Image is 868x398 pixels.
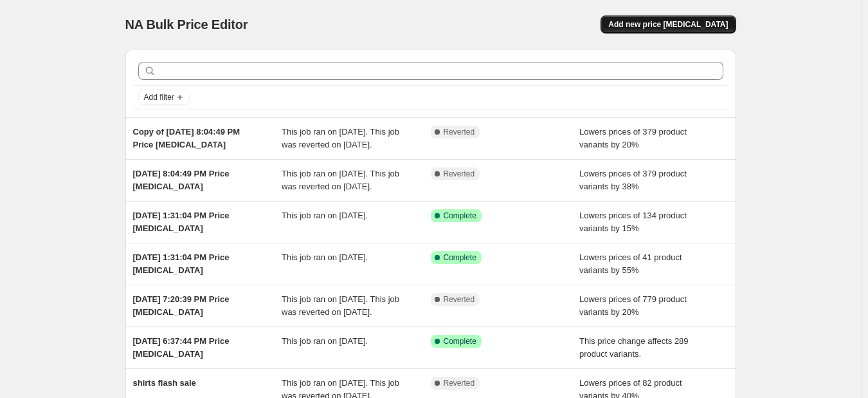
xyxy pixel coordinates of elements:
[133,294,230,317] span: [DATE] 7:20:39 PM Price [MEDICAL_DATA]
[133,252,230,275] span: [DATE] 1:31:04 PM Price [MEDICAL_DATA]
[608,19,728,30] span: Add new price [MEDICAL_DATA]
[282,211,368,220] span: This job ran on [DATE].
[138,90,190,105] button: Add filter
[444,294,475,305] span: Reverted
[144,92,174,102] span: Add filter
[133,211,230,233] span: [DATE] 1:31:04 PM Price [MEDICAL_DATA]
[282,169,399,191] span: This job ran on [DATE]. This job was reverted on [DATE].
[444,378,475,388] span: Reverted
[444,252,476,263] span: Complete
[444,211,476,221] span: Complete
[444,169,475,179] span: Reverted
[125,17,248,32] span: NA Bulk Price Editor
[579,294,687,317] span: Lowers prices of 779 product variants by 20%
[601,15,736,33] button: Add new price [MEDICAL_DATA]
[579,211,687,233] span: Lowers prices of 134 product variants by 15%
[579,127,687,149] span: Lowers prices of 379 product variants by 20%
[444,336,476,346] span: Complete
[282,294,399,317] span: This job ran on [DATE]. This job was reverted on [DATE].
[133,169,230,191] span: [DATE] 8:04:49 PM Price [MEDICAL_DATA]
[579,252,682,275] span: Lowers prices of 41 product variants by 55%
[579,169,687,191] span: Lowers prices of 379 product variants by 38%
[282,336,368,346] span: This job ran on [DATE].
[133,378,196,388] span: shirts flash sale
[282,252,368,262] span: This job ran on [DATE].
[133,336,230,359] span: [DATE] 6:37:44 PM Price [MEDICAL_DATA]
[133,127,240,149] span: Copy of [DATE] 8:04:49 PM Price [MEDICAL_DATA]
[444,127,475,137] span: Reverted
[579,336,689,359] span: This price change affects 289 product variants.
[282,127,399,149] span: This job ran on [DATE]. This job was reverted on [DATE].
